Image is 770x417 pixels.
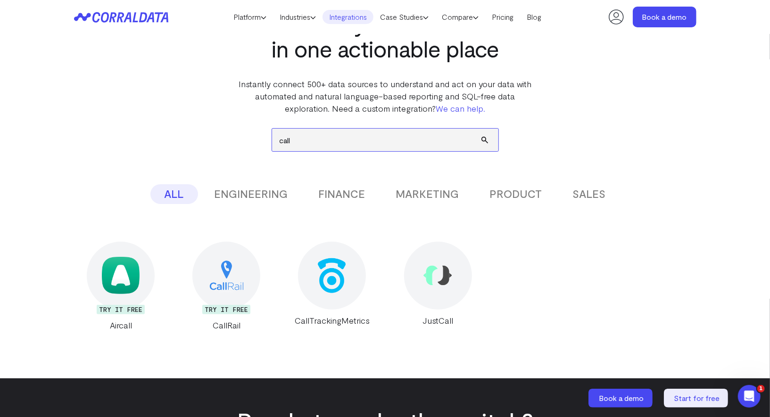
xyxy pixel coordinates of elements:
h1: All your data in one actionable place [237,10,534,61]
p: Instantly connect 500+ data sources to understand and act on your data with automated and natural... [237,78,534,114]
a: Compare [435,10,485,24]
span: 1 [757,385,765,392]
iframe: Intercom live chat [738,385,761,408]
a: CallTrackingMetrics CallTrackingMetrics [285,242,379,331]
div: JustCall [391,314,485,327]
img: Aircall [102,257,139,294]
a: Start for free [664,389,730,408]
div: CallRail [180,319,273,331]
a: CallRail TRY IT FREE CallRail [180,242,273,331]
button: PRODUCT [476,184,556,204]
div: TRY IT FREE [202,305,250,314]
a: Platform [227,10,273,24]
img: JustCall [423,265,452,286]
button: SALES [559,184,620,204]
a: Book a demo [633,7,696,27]
a: Aircall TRY IT FREE Aircall [74,242,168,331]
span: Book a demo [599,393,644,402]
a: Industries [273,10,323,24]
button: ENGINEERING [200,184,302,204]
a: Pricing [485,10,520,24]
button: ALL [150,184,198,204]
div: Aircall [74,319,168,331]
div: CallTrackingMetrics [285,314,379,327]
button: MARKETING [382,184,473,204]
a: Case Studies [373,10,435,24]
img: CallTrackingMetrics [316,257,348,294]
img: CallRail [208,257,245,294]
a: JustCall JustCall [391,242,485,331]
span: Start for free [674,393,720,402]
button: FINANCE [305,184,380,204]
a: Integrations [323,10,373,24]
a: We can help. [436,103,485,114]
a: Book a demo [588,389,654,408]
a: Blog [520,10,548,24]
input: Search data sources [272,129,498,151]
div: TRY IT FREE [97,305,145,314]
